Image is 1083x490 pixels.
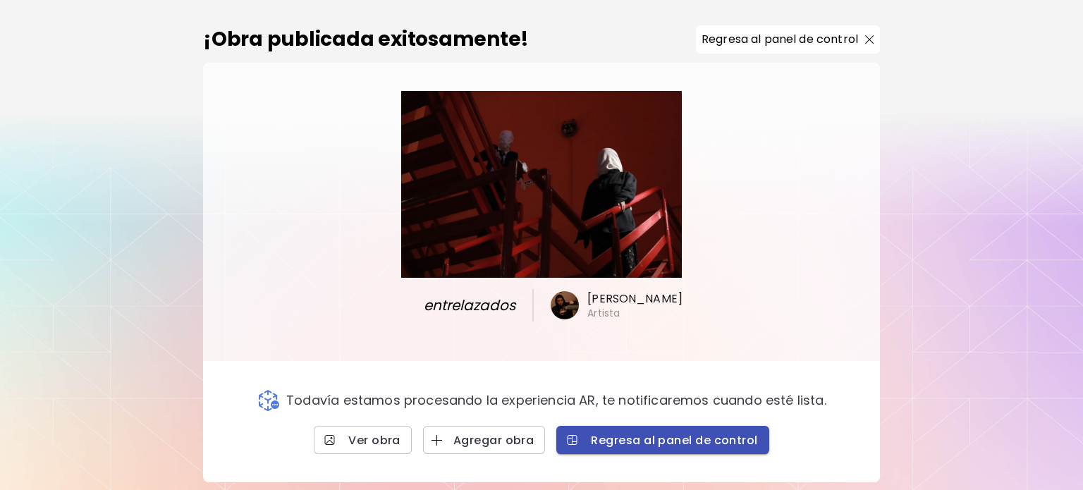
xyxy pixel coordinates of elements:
[401,91,682,278] img: large.webp
[325,433,400,448] span: Ver obra
[314,426,412,454] a: Ver obra
[423,426,546,454] button: Agregar obra
[568,433,757,448] span: Regresa al panel de control
[286,393,826,408] p: Todavía estamos procesando la experiencia AR, te notificaremos cuando esté lista.
[556,426,769,454] button: Regresa al panel de control
[587,307,620,319] h6: Artista
[203,25,529,54] h2: ¡Obra publicada exitosamente!
[587,291,683,307] h6: [PERSON_NAME]
[412,295,516,316] span: entrelazados
[434,433,534,448] span: Agregar obra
